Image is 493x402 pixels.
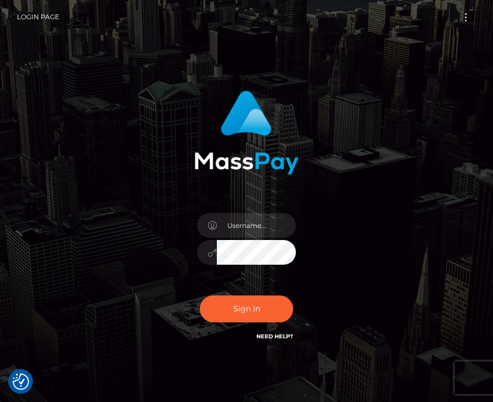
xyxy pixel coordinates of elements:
a: Need Help? [256,333,293,340]
button: Consent Preferences [13,373,29,390]
img: Revisit consent button [13,373,29,390]
img: MassPay Login [194,91,299,175]
button: Sign in [200,295,293,322]
input: Username... [217,213,296,238]
a: Login Page [17,5,59,29]
button: Toggle navigation [456,10,476,25]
